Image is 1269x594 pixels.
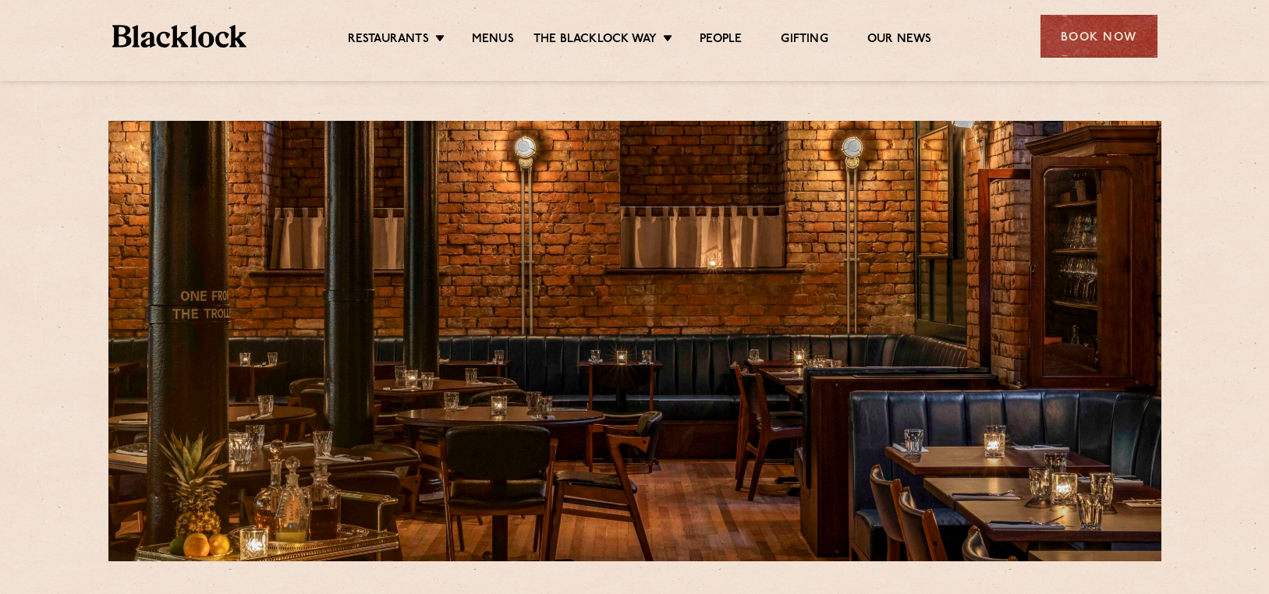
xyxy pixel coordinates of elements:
a: Gifting [781,32,828,49]
a: People [700,32,742,49]
a: Our News [867,32,932,49]
a: Restaurants [348,32,429,49]
a: The Blacklock Way [533,32,657,49]
div: Book Now [1040,15,1157,58]
img: BL_Textured_Logo-footer-cropped.svg [112,25,247,48]
a: Menus [472,32,514,49]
